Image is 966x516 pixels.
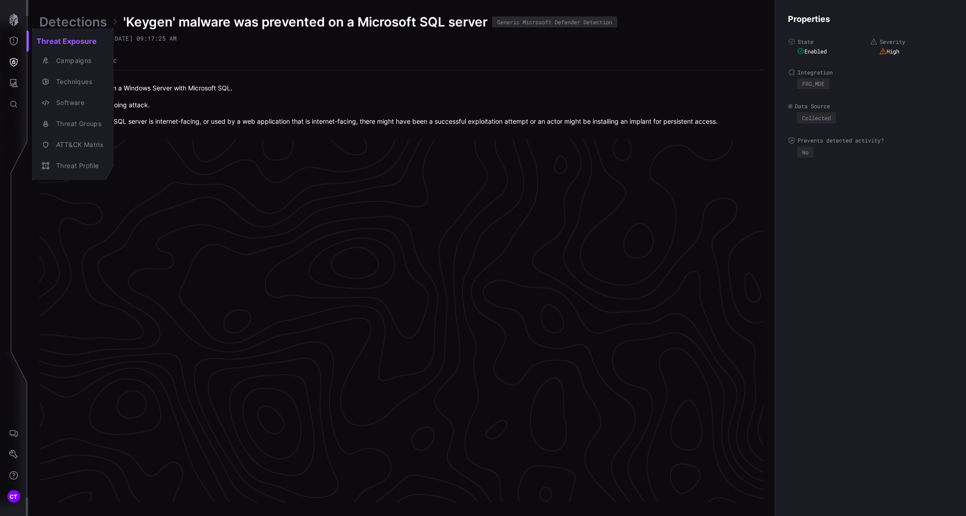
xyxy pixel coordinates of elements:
[32,50,114,71] button: Campaigns
[32,134,114,155] button: ATT&CK Matrix
[52,139,104,151] div: ATT&CK Matrix
[52,97,104,109] div: Software
[32,155,114,176] button: Threat Profile
[52,118,104,130] div: Threat Groups
[32,71,114,92] button: Techniques
[52,55,104,67] div: Campaigns
[32,32,114,50] h2: Threat Exposure
[32,113,114,134] button: Threat Groups
[32,92,114,113] button: Software
[52,76,104,88] div: Techniques
[52,160,104,172] div: Threat Profile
